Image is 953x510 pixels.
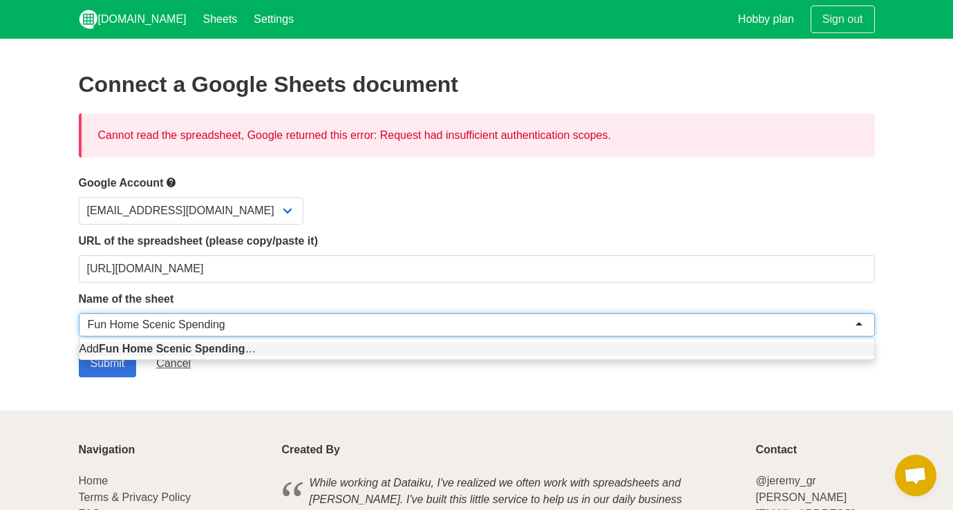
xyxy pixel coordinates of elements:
[79,444,265,456] p: Navigation
[811,6,875,33] a: Sign out
[282,444,739,456] p: Created By
[79,291,875,308] label: Name of the sheet
[79,255,875,283] input: Should start with https://docs.google.com/spreadsheets/d/
[895,455,936,496] div: Open chat
[79,72,875,97] h2: Connect a Google Sheets document
[79,350,137,377] input: Submit
[79,475,108,487] a: Home
[79,113,875,158] div: Cannot read the spreadsheet, Google returned this error: Request had insufficient authentication ...
[144,350,202,377] a: Cancel
[755,475,815,487] a: @jeremy_gr
[79,342,874,356] div: Add …
[79,491,191,503] a: Terms & Privacy Policy
[79,233,875,249] label: URL of the spreadsheet (please copy/paste it)
[79,10,98,29] img: logo_v2_white.png
[79,174,875,191] label: Google Account
[99,343,245,355] strong: Fun Home Scenic Spending
[755,444,874,456] p: Contact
